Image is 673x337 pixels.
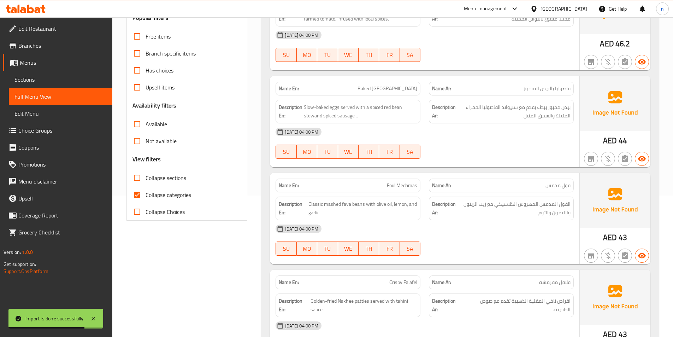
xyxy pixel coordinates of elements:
[9,71,112,88] a: Sections
[338,242,359,256] button: WE
[603,231,617,244] span: AED
[524,85,571,92] span: فاصوليا بالبيض المخبوز
[338,48,359,62] button: WE
[400,242,420,256] button: SA
[432,85,451,92] strong: Name Ar:
[282,323,321,329] span: [DATE] 04:00 PM
[279,200,307,217] strong: Description En:
[584,55,598,69] button: Not branch specific item
[341,244,356,254] span: WE
[403,147,418,157] span: SA
[18,24,107,33] span: Edit Restaurant
[4,248,21,257] span: Version:
[300,50,314,60] span: MO
[379,145,400,159] button: FR
[14,109,107,118] span: Edit Menu
[297,242,317,256] button: MO
[635,249,649,263] button: Available
[300,147,314,157] span: MO
[600,37,614,51] span: AED
[615,37,630,51] span: 46.2
[619,134,627,147] span: 44
[282,226,321,232] span: [DATE] 04:00 PM
[320,50,335,60] span: TU
[146,66,173,75] span: Has choices
[304,103,417,120] span: Slow-baked eggs served with a spiced red bean stewand spiced sausage ..
[3,207,112,224] a: Coverage Report
[132,101,177,110] h3: Availability filters
[132,14,242,22] h3: Popular filters
[146,49,196,58] span: Branch specific items
[18,143,107,152] span: Coupons
[464,5,507,13] div: Menu-management
[464,297,571,314] span: اقراص ناخي المقلية الذهبية تقدم مع صوص الطحينة.
[580,173,650,228] img: Ae5nvW7+0k+MAAAAAElFTkSuQmCC
[320,147,335,157] span: TU
[297,145,317,159] button: MO
[279,147,294,157] span: SU
[18,194,107,203] span: Upsell
[601,55,615,69] button: Purchased item
[3,20,112,37] a: Edit Restaurant
[18,160,107,169] span: Promotions
[358,85,417,92] span: Baked [GEOGRAPHIC_DATA]
[379,48,400,62] button: FR
[146,120,167,128] span: Available
[618,55,632,69] button: Not has choices
[341,50,356,60] span: WE
[539,279,571,286] span: فلافل مقرمشة
[276,48,296,62] button: SU
[3,224,112,241] a: Grocery Checklist
[635,152,649,166] button: Available
[661,5,664,13] span: n
[619,231,627,244] span: 43
[146,83,175,92] span: Upsell items
[382,147,397,157] span: FR
[545,182,571,189] span: فول مدمس
[3,139,112,156] a: Coupons
[359,242,379,256] button: TH
[18,177,107,186] span: Menu disclaimer
[18,41,107,50] span: Branches
[146,32,171,41] span: Free items
[432,103,456,120] strong: Description Ar:
[18,211,107,220] span: Coverage Report
[584,249,598,263] button: Not branch specific item
[276,145,296,159] button: SU
[618,152,632,166] button: Not has choices
[580,76,650,131] img: Ae5nvW7+0k+MAAAAAElFTkSuQmCC
[3,190,112,207] a: Upsell
[279,244,294,254] span: SU
[317,145,338,159] button: TU
[457,103,571,120] span: بيض مخبوز ببطء يقدم مع ستيواند الفاصوليا الحمراء المتبلة والسجق المتبل..
[618,249,632,263] button: Not has choices
[400,145,420,159] button: SA
[341,147,356,157] span: WE
[541,5,587,13] div: [GEOGRAPHIC_DATA]
[432,182,451,189] strong: Name Ar:
[635,55,649,69] button: Available
[601,152,615,166] button: Purchased item
[279,50,294,60] span: SU
[317,242,338,256] button: TU
[361,50,376,60] span: TH
[4,267,48,276] a: Support.OpsPlatform
[279,279,299,286] strong: Name En:
[338,145,359,159] button: WE
[300,244,314,254] span: MO
[18,126,107,135] span: Choice Groups
[279,297,309,314] strong: Description En:
[146,208,185,216] span: Collapse Choices
[382,244,397,254] span: FR
[279,182,299,189] strong: Name En:
[359,145,379,159] button: TH
[4,260,36,269] span: Get support on:
[146,174,186,182] span: Collapse sections
[276,242,296,256] button: SU
[361,147,376,157] span: TH
[18,228,107,237] span: Grocery Checklist
[317,48,338,62] button: TU
[580,270,650,325] img: Ae5nvW7+0k+MAAAAAElFTkSuQmCC
[20,58,107,67] span: Menus
[146,137,177,145] span: Not available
